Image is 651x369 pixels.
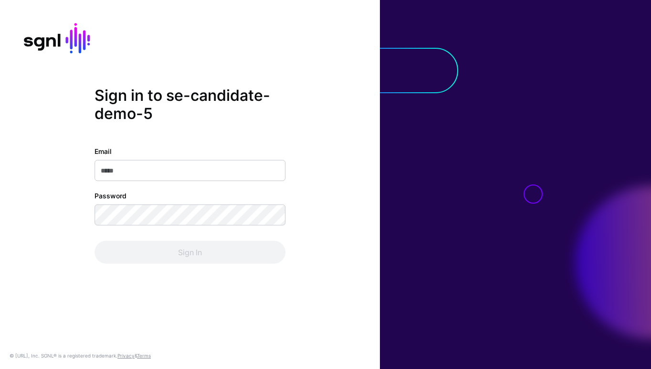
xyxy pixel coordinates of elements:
[94,87,285,123] h2: Sign in to se-candidate-demo-5
[94,190,126,200] label: Password
[94,146,112,156] label: Email
[137,353,151,358] a: Terms
[117,353,135,358] a: Privacy
[10,352,151,359] div: © [URL], Inc. SGNL® is a registered trademark. &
